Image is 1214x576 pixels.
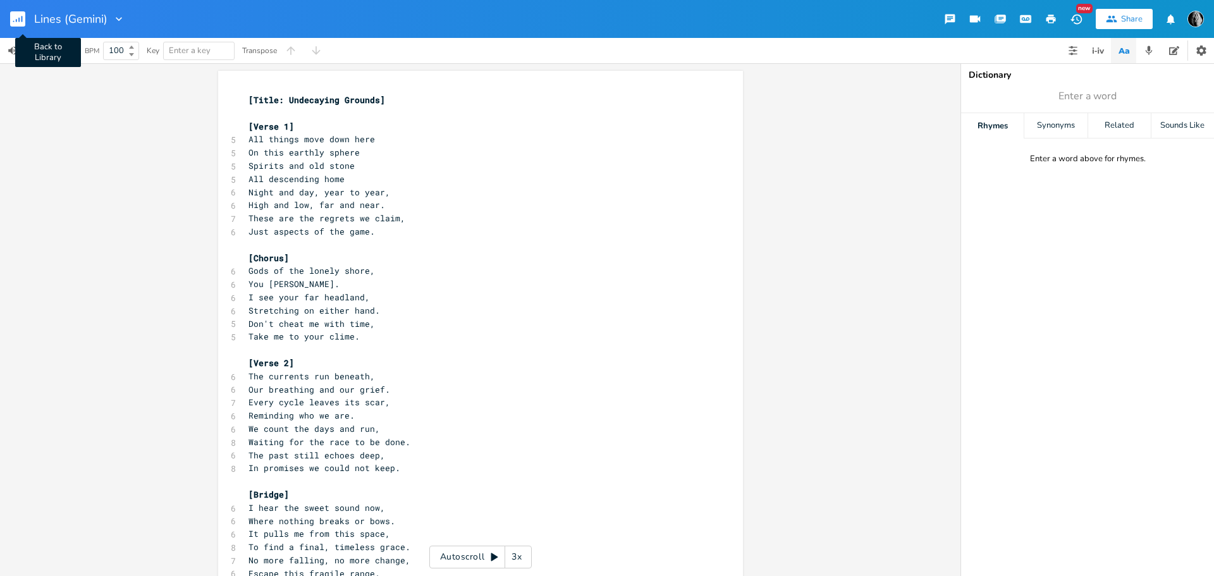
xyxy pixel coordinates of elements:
[85,47,99,54] div: BPM
[1030,154,1146,164] div: Enter a word above for rhymes.
[248,173,345,185] span: All descending home
[969,71,1206,80] div: Dictionary
[248,384,390,395] span: Our breathing and our grief.
[1187,11,1204,27] img: RTW72
[248,371,375,382] span: The currents run beneath,
[248,94,385,106] span: [Title: Undecaying Grounds]
[248,318,375,329] span: Don't cheat me with time,
[248,555,410,566] span: No more falling, no more change,
[248,423,380,434] span: We count the days and run,
[248,502,385,513] span: I hear the sweet sound now,
[1064,8,1089,30] button: New
[505,546,528,568] div: 3x
[248,147,360,158] span: On this earthly sphere
[248,160,355,171] span: Spirits and old stone
[248,331,360,342] span: Take me to your clime.
[242,47,277,54] div: Transpose
[248,396,390,408] span: Every cycle leaves its scar,
[248,462,400,474] span: In promises we could not keep.
[10,4,35,34] button: Back to Library
[248,121,294,132] span: [Verse 1]
[1076,4,1093,13] div: New
[1151,113,1214,138] div: Sounds Like
[1121,13,1143,25] div: Share
[248,278,340,290] span: You [PERSON_NAME].
[248,515,395,527] span: Where nothing breaks or bows.
[248,187,390,198] span: Night and day, year to year,
[248,212,405,224] span: These are the regrets we claim,
[248,489,289,500] span: [Bridge]
[248,410,355,421] span: Reminding who we are.
[248,199,385,211] span: High and low, far and near.
[248,133,375,145] span: All things move down here
[34,13,107,25] span: Lines (Gemini)
[1088,113,1151,138] div: Related
[248,541,410,553] span: To find a final, timeless grace.
[961,113,1024,138] div: Rhymes
[248,436,410,448] span: Waiting for the race to be done.
[248,291,370,303] span: I see your far headland,
[248,357,294,369] span: [Verse 2]
[248,252,289,264] span: [Chorus]
[1058,89,1117,104] span: Enter a word
[248,305,380,316] span: Stretching on either hand.
[248,226,375,237] span: Just aspects of the game.
[169,45,211,56] span: Enter a key
[1024,113,1087,138] div: Synonyms
[429,546,532,568] div: Autoscroll
[147,47,159,54] div: Key
[248,528,390,539] span: It pulls me from this space,
[1096,9,1153,29] button: Share
[248,265,375,276] span: Gods of the lonely shore,
[248,450,385,461] span: The past still echoes deep,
